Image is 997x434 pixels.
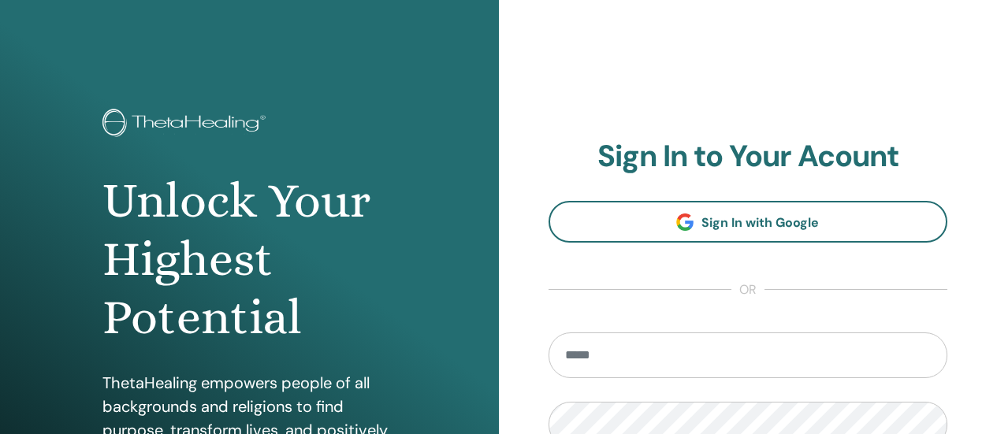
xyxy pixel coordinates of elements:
span: Sign In with Google [701,214,819,231]
span: or [731,280,764,299]
a: Sign In with Google [549,201,948,243]
h1: Unlock Your Highest Potential [102,172,396,347]
h2: Sign In to Your Acount [549,139,948,175]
